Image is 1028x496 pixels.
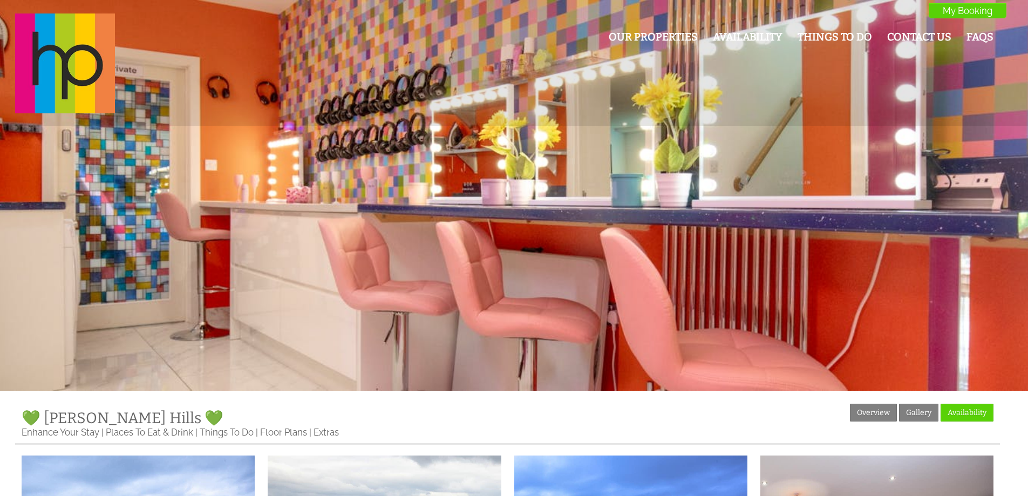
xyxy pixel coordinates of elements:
a: Our Properties [609,31,698,43]
a: FAQs [966,31,993,43]
img: Halula Properties [15,13,115,113]
a: Floor Plans [260,427,307,438]
a: Gallery [899,404,938,422]
a: My Booking [929,3,1006,18]
a: 💚 [PERSON_NAME] Hills 💚 [22,409,223,427]
a: Contact Us [887,31,951,43]
a: Extras [314,427,339,438]
a: Things To Do [200,427,254,438]
a: Overview [850,404,897,422]
a: Availability [713,31,782,43]
a: Places To Eat & Drink [106,427,193,438]
a: Enhance Your Stay [22,427,99,438]
a: Things To Do [798,31,872,43]
a: Availability [941,404,993,422]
